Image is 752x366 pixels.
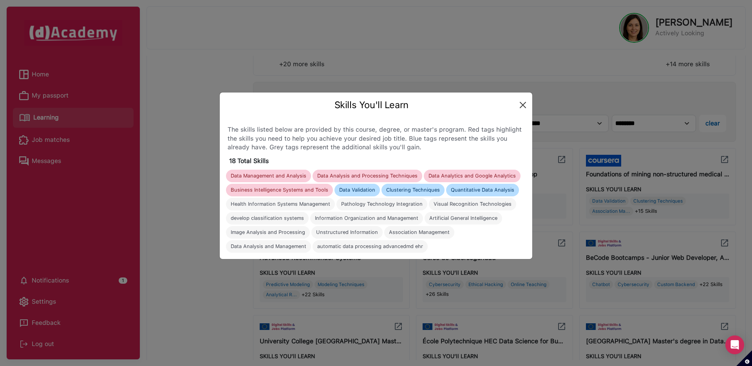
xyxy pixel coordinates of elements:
div: Image Analysis and Processing [231,229,305,236]
div: Quantitative Data Analysis [451,187,514,193]
div: The skills listed below are provided by this course, degree, or master's program. Red tags highli... [226,124,526,153]
strong: 18 [229,157,236,165]
div: Data Analysis and Processing Techniques [317,173,418,179]
div: Data Validation [339,187,375,193]
div: Health Information Systems Management [231,201,330,207]
div: automatic data processing advancedmd ehr [317,243,423,250]
div: Data Management and Analysis [231,173,306,179]
div: Data Analysis and Management [231,243,306,250]
button: Set cookie preferences [736,350,752,366]
div: Business Intelligence Systems and Tools [231,187,328,193]
h6: Total Skills [237,157,269,165]
div: Open Intercom Messenger [725,335,744,354]
div: Unstructured Information [316,229,378,236]
div: Association Management [389,229,450,236]
div: Skills You'll Learn [226,99,517,111]
div: Data Analytics and Google Analytics [428,173,516,179]
div: Pathology Technology Integration [341,201,423,207]
div: Artificial General Intelligence [429,215,497,221]
div: develop classification systems [231,215,304,221]
div: Information Organization and Management [315,215,418,221]
div: Clustering Techniques [386,187,440,193]
div: Visual Recognition Technologies [434,201,512,207]
button: Close [517,99,529,111]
